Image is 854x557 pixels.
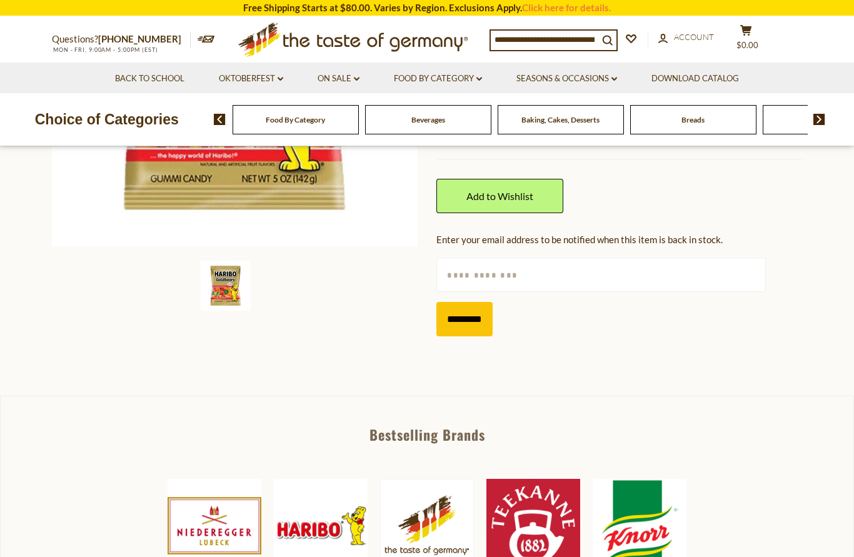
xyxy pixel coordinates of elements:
img: previous arrow [214,114,226,125]
a: Food By Category [266,115,325,124]
a: On Sale [318,72,359,86]
a: Click here for details. [522,2,611,13]
a: Oktoberfest [219,72,283,86]
a: Add to Wishlist [436,179,563,213]
button: $0.00 [727,24,765,56]
a: Breads [681,115,705,124]
div: Enter your email address to be notified when this item is back in stock. [436,232,802,248]
a: Food By Category [394,72,482,86]
a: Beverages [411,115,445,124]
a: [PHONE_NUMBER] [98,33,181,44]
img: Haribo Gold Bears Gummies in Bag [201,261,251,311]
a: Download Catalog [651,72,739,86]
span: Account [674,32,714,42]
a: Account [658,31,714,44]
img: next arrow [813,114,825,125]
p: Questions? [52,31,191,48]
span: MON - FRI, 9:00AM - 5:00PM (EST) [52,46,158,53]
div: Bestselling Brands [1,428,853,441]
a: Back to School [115,72,184,86]
span: $0.00 [736,40,758,50]
a: Baking, Cakes, Desserts [521,115,600,124]
a: Seasons & Occasions [516,72,617,86]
